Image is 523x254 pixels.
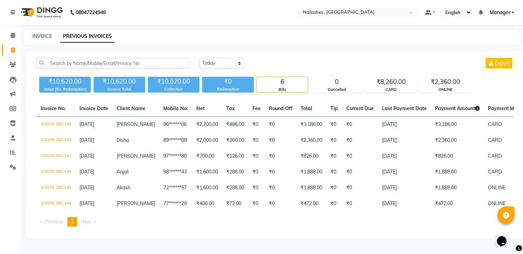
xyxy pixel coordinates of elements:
[39,86,91,92] div: Value (Ex. Redemption)
[36,164,75,180] td: V/2025-26/1146
[431,117,484,133] td: ₹3,186.00
[488,153,502,159] span: CARD
[382,105,427,112] span: Last Payment Date
[378,148,431,164] td: [DATE]
[488,137,502,143] span: CARD
[366,87,416,93] div: CARD
[36,148,75,164] td: V/2025-26/1147
[79,153,94,159] span: [DATE]
[366,77,416,87] div: ₹8,260.00
[192,148,222,164] td: ₹700.00
[222,117,248,133] td: ₹486.00
[296,133,326,148] td: ₹2,360.00
[378,180,431,196] td: [DATE]
[226,105,235,112] span: Tax
[265,164,296,180] td: ₹0
[196,105,205,112] span: Net
[296,180,326,196] td: ₹1,888.00
[45,219,64,225] span: Previous
[431,148,484,164] td: ₹826.00
[265,196,296,212] td: ₹0
[76,3,106,22] b: 08047224946
[296,196,326,212] td: ₹472.00
[192,117,222,133] td: ₹2,700.00
[342,164,378,180] td: ₹0
[222,148,248,164] td: ₹126.00
[79,137,94,143] span: [DATE]
[117,105,145,112] span: Client Name
[296,164,326,180] td: ₹1,888.00
[420,87,471,93] div: ONLINE
[79,169,94,175] span: [DATE]
[435,105,480,112] span: Payment Amount
[192,133,222,148] td: ₹2,000.00
[117,200,155,207] span: [PERSON_NAME]
[148,77,199,86] div: ₹10,620.00
[148,86,199,92] div: Collection
[117,169,129,175] span: Anjali
[252,105,261,112] span: Fee
[346,105,374,112] span: Current Due
[117,137,129,143] span: Disha
[248,196,265,212] td: ₹0
[117,121,155,127] span: [PERSON_NAME]
[202,86,254,92] div: Redemption
[269,105,292,112] span: Round Off
[41,105,66,112] span: Invoice No.
[222,196,248,212] td: ₹72.00
[222,164,248,180] td: ₹288.00
[326,148,342,164] td: ₹0
[420,77,471,87] div: ₹2,360.00
[192,180,222,196] td: ₹1,600.00
[94,86,145,92] div: Invoice Total
[301,105,312,112] span: Total
[265,117,296,133] td: ₹0
[378,133,431,148] td: [DATE]
[326,164,342,180] td: ₹0
[248,117,265,133] td: ₹0
[488,200,505,207] span: ONLINE
[222,180,248,196] td: ₹288.00
[265,148,296,164] td: ₹0
[18,3,65,22] img: logo
[117,153,155,159] span: [PERSON_NAME]
[296,117,326,133] td: ₹3,186.00
[326,133,342,148] td: ₹0
[94,77,145,86] div: ₹10,620.00
[60,30,115,43] a: PREVIOUS INVOICES
[257,77,308,87] div: 6
[248,133,265,148] td: ₹0
[163,105,188,112] span: Mobile No.
[311,87,362,93] div: Cancelled
[79,200,94,207] span: [DATE]
[79,121,94,127] span: [DATE]
[378,196,431,212] td: [DATE]
[486,58,512,68] button: Export
[248,148,265,164] td: ₹0
[222,133,248,148] td: ₹360.00
[192,164,222,180] td: ₹1,600.00
[192,196,222,212] td: ₹400.00
[81,219,91,225] span: Next
[378,117,431,133] td: [DATE]
[265,180,296,196] td: ₹0
[489,9,510,16] span: Manager
[431,196,484,212] td: ₹472.00
[488,169,502,175] span: CARD
[431,164,484,180] td: ₹1,888.00
[265,133,296,148] td: ₹0
[326,117,342,133] td: ₹0
[36,217,514,226] nav: Pagination
[117,184,130,191] span: Akash
[495,60,509,66] span: Export
[431,133,484,148] td: ₹2,360.00
[488,184,505,191] span: ONLINE
[36,117,75,133] td: V/2025-26/1149
[330,105,338,112] span: Tip
[342,180,378,196] td: ₹0
[36,196,75,212] td: V/2025-26/1144
[39,77,91,86] div: ₹10,620.00
[431,180,484,196] td: ₹1,888.00
[202,77,254,86] div: ₹0
[342,196,378,212] td: ₹0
